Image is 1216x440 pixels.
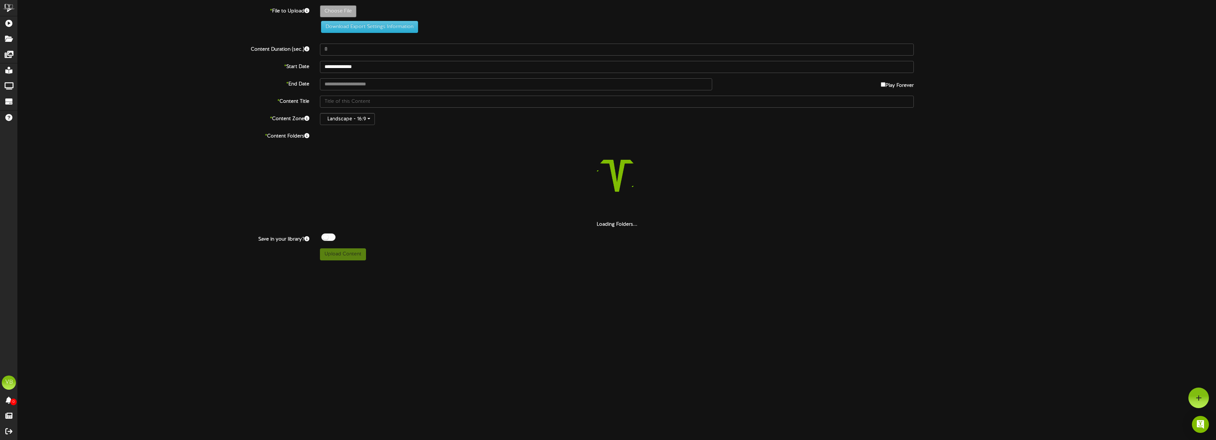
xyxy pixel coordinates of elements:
label: Content Folders [12,130,315,140]
input: Play Forever [881,82,885,87]
label: Play Forever [881,78,914,89]
div: VB [2,376,16,390]
label: Content Title [12,96,315,105]
label: Content Zone [12,113,315,123]
button: Upload Content [320,248,366,260]
label: Save in your library? [12,233,315,243]
a: Download Export Settings Information [317,24,418,29]
strong: Loading Folders... [597,222,637,227]
label: File to Upload [12,5,315,15]
label: End Date [12,78,315,88]
button: Download Export Settings Information [321,21,418,33]
label: Content Duration (sec.) [12,44,315,53]
label: Start Date [12,61,315,70]
img: loading-spinner-5.png [572,130,662,221]
div: Open Intercom Messenger [1192,416,1209,433]
button: Landscape - 16:9 [320,113,375,125]
span: 0 [10,399,17,405]
input: Title of this Content [320,96,914,108]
